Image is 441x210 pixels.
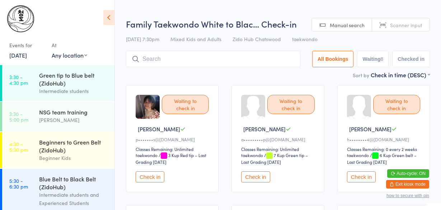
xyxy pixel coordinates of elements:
[241,136,316,142] div: a•••••••••p@[DOMAIN_NAME]
[9,178,28,189] time: 5:30 - 6:30 pm
[39,175,108,191] div: Blue Belt to Black Belt (ZidoHub)
[39,116,108,124] div: [PERSON_NAME]
[243,125,286,133] span: [PERSON_NAME]
[39,191,108,207] div: Intermediate students and Experienced Students
[136,136,211,142] div: p•••••••s@[DOMAIN_NAME]
[292,35,318,43] span: taekwondo
[9,51,27,59] a: [DATE]
[39,71,108,87] div: Green tip to Blue belt (ZidoHub)
[126,51,300,67] input: Search
[39,154,108,162] div: Beginner Kids
[136,171,164,182] button: Check in
[387,169,429,178] button: Auto-cycle: ON
[136,152,158,158] div: taekwondo
[357,51,389,67] button: Waiting8
[241,146,316,152] div: Classes Remaining: Unlimited
[267,95,314,114] div: Waiting to check in
[392,51,430,67] button: Checked in
[39,108,108,116] div: NSG team training
[347,146,422,152] div: Classes Remaining: 0 every 2 weeks
[353,72,369,79] label: Sort by
[52,39,87,51] div: At
[136,95,160,119] img: image1602341446.png
[347,171,376,182] button: Check in
[241,171,270,182] button: Check in
[347,152,417,165] span: / 6 Kup Green belt – Last Grading [DATE]
[371,71,430,79] div: Check in time (DESC)
[233,35,281,43] span: Zido Hub Chatswood
[138,125,180,133] span: [PERSON_NAME]
[241,152,263,158] div: taekwondo
[136,152,206,165] span: / 3 Kup Red tip – Last Grading [DATE]
[162,95,209,114] div: Waiting to check in
[9,141,28,152] time: 4:30 - 5:30 pm
[330,21,365,29] span: Manual search
[2,132,114,168] a: 4:30 -5:30 pmBeginners to Green Belt (ZidoHub)Beginner Kids
[381,56,384,62] div: 8
[9,111,28,122] time: 3:30 - 5:00 pm
[2,65,114,101] a: 3:30 -4:30 pmGreen tip to Blue belt (ZidoHub)Intermediate students
[2,102,114,131] a: 3:30 -5:00 pmNSG team training[PERSON_NAME]
[39,138,108,154] div: Beginners to Green Belt (ZidoHub)
[390,21,422,29] span: Scanner input
[347,136,422,142] div: h••••••••4@[DOMAIN_NAME]
[9,39,44,51] div: Events for
[386,180,429,189] button: Exit kiosk mode
[7,5,34,32] img: Chungdo Taekwondo
[347,152,369,158] div: taekwondo
[126,35,159,43] span: [DATE] 7:30pm
[241,152,308,165] span: / 7 Kup Green tip – Last Grading [DATE]
[170,35,221,43] span: Mixed Kids and Adults
[39,87,108,95] div: Intermediate students
[386,193,429,198] button: how to secure with pin
[349,125,391,133] span: [PERSON_NAME]
[126,18,430,30] h2: Family Taekwondo White to Blac… Check-in
[373,95,420,114] div: Waiting to check in
[312,51,354,67] button: All Bookings
[9,74,28,86] time: 3:30 - 4:30 pm
[136,146,211,152] div: Classes Remaining: Unlimited
[52,51,87,59] div: Any location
